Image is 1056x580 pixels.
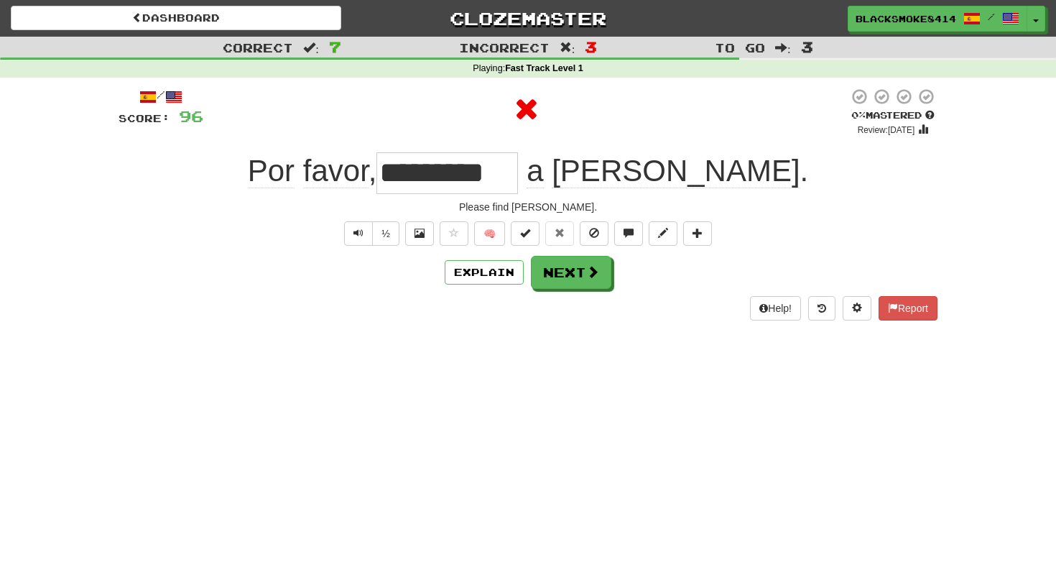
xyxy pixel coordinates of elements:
[531,256,611,289] button: Next
[580,221,608,246] button: Ignore sentence (alt+i)
[545,221,574,246] button: Reset to 0% Mastered (alt+r)
[801,38,813,55] span: 3
[440,221,468,246] button: Favorite sentence (alt+f)
[527,154,543,188] span: a
[683,221,712,246] button: Add to collection (alt+a)
[179,107,203,125] span: 96
[248,154,295,188] span: Por
[372,221,399,246] button: ½
[552,154,800,188] span: [PERSON_NAME]
[848,6,1027,32] a: BlackSmoke8414 /
[775,42,791,54] span: :
[715,40,765,55] span: To go
[405,221,434,246] button: Show image (alt+x)
[848,109,937,122] div: Mastered
[119,88,203,106] div: /
[445,260,524,285] button: Explain
[344,221,373,246] button: Play sentence audio (ctl+space)
[808,296,835,321] button: Round history (alt+y)
[858,125,915,135] small: Review: [DATE]
[511,221,539,246] button: Set this sentence to 100% Mastered (alt+m)
[11,6,341,30] a: Dashboard
[363,6,693,31] a: Clozemaster
[851,109,866,121] span: 0 %
[614,221,643,246] button: Discuss sentence (alt+u)
[988,11,995,22] span: /
[119,200,937,214] div: Please find [PERSON_NAME].
[879,296,937,321] button: Report
[585,38,597,55] span: 3
[329,38,341,55] span: 7
[223,40,293,55] span: Correct
[560,42,575,54] span: :
[856,12,956,25] span: BlackSmoke8414
[459,40,550,55] span: Incorrect
[750,296,801,321] button: Help!
[341,221,399,246] div: Text-to-speech controls
[474,221,505,246] button: 🧠
[649,221,677,246] button: Edit sentence (alt+d)
[303,154,369,188] span: favor
[505,63,583,73] strong: Fast Track Level 1
[119,112,170,124] span: Score:
[248,154,377,188] span: ,
[518,154,808,188] span: .
[303,42,319,54] span: :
